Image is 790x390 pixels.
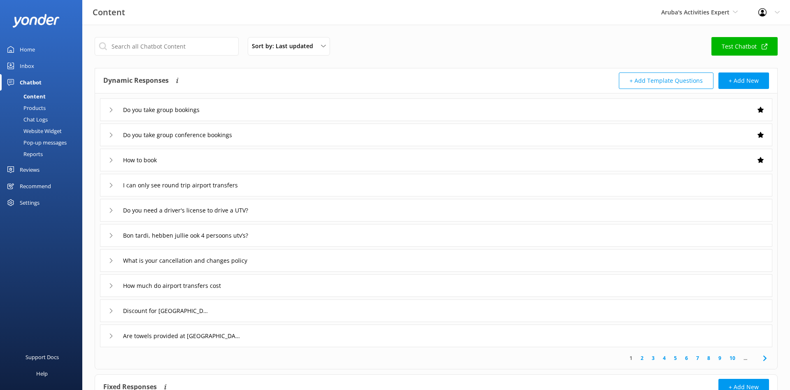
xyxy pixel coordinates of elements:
[5,148,82,160] a: Reports
[670,354,681,362] a: 5
[619,72,713,89] button: + Add Template Questions
[648,354,659,362] a: 3
[20,161,39,178] div: Reviews
[5,114,48,125] div: Chat Logs
[718,72,769,89] button: + Add New
[36,365,48,382] div: Help
[5,91,46,102] div: Content
[5,114,82,125] a: Chat Logs
[625,354,637,362] a: 1
[5,148,43,160] div: Reports
[20,41,35,58] div: Home
[12,14,60,28] img: yonder-white-logo.png
[5,102,82,114] a: Products
[20,178,51,194] div: Recommend
[252,42,318,51] span: Sort by: Last updated
[5,137,82,148] a: Pop-up messages
[659,354,670,362] a: 4
[20,194,39,211] div: Settings
[681,354,692,362] a: 6
[711,37,778,56] a: Test Chatbot
[725,354,739,362] a: 10
[714,354,725,362] a: 9
[637,354,648,362] a: 2
[5,91,82,102] a: Content
[20,74,42,91] div: Chatbot
[5,125,82,137] a: Website Widget
[739,354,751,362] span: ...
[20,58,34,74] div: Inbox
[5,137,67,148] div: Pop-up messages
[5,125,62,137] div: Website Widget
[93,6,125,19] h3: Content
[95,37,239,56] input: Search all Chatbot Content
[103,72,169,89] h4: Dynamic Responses
[692,354,703,362] a: 7
[26,349,59,365] div: Support Docs
[703,354,714,362] a: 8
[661,8,730,16] span: Aruba's Activities Expert
[5,102,46,114] div: Products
